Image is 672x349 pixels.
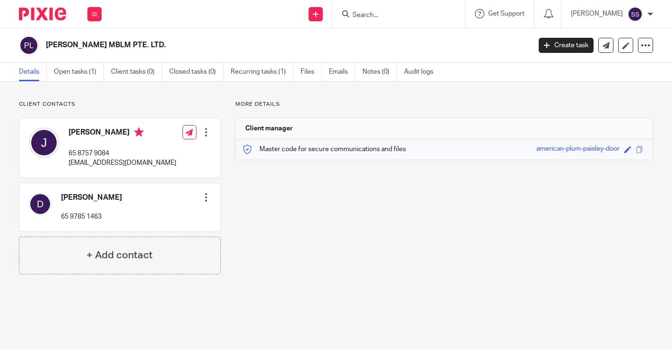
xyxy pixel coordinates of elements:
[598,38,613,53] a: Send new email
[69,128,176,139] h4: [PERSON_NAME]
[362,63,397,81] a: Notes (0)
[636,146,643,153] span: Copy to clipboard
[488,10,525,17] span: Get Support
[404,63,440,81] a: Audit logs
[169,63,224,81] a: Closed tasks (0)
[618,38,633,53] a: Edit client
[61,193,122,203] h4: [PERSON_NAME]
[536,144,620,155] div: american-plum-paisley-door
[352,11,437,20] input: Search
[19,63,47,81] a: Details
[134,128,144,137] i: Primary
[231,63,293,81] a: Recurring tasks (1)
[29,128,59,158] img: svg%3E
[86,248,153,263] h4: + Add contact
[19,101,221,108] p: Client contacts
[571,9,623,18] p: [PERSON_NAME]
[54,63,104,81] a: Open tasks (1)
[301,63,322,81] a: Files
[628,7,643,22] img: svg%3E
[624,146,631,153] span: Edit code
[245,124,293,133] h3: Client manager
[235,101,653,108] p: More details
[19,35,39,55] img: svg%3E
[29,193,52,215] img: svg%3E
[111,63,162,81] a: Client tasks (0)
[61,212,122,221] p: 65 9785 1463
[69,149,176,158] p: 65 8757 9084
[46,40,429,50] h2: [PERSON_NAME] MBLM PTE. LTD.
[539,38,594,53] a: Create task
[243,145,406,154] p: Master code for secure communications and files
[19,8,66,20] img: Pixie
[329,63,355,81] a: Emails
[69,158,176,168] p: [EMAIL_ADDRESS][DOMAIN_NAME]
